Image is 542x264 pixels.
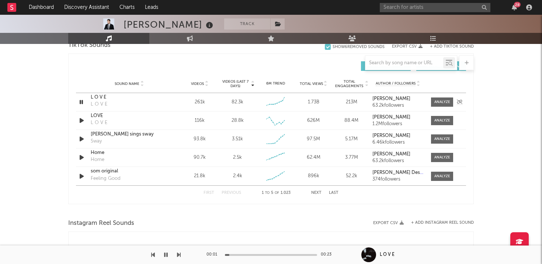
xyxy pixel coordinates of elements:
[372,96,410,101] strong: [PERSON_NAME]
[68,41,111,50] span: TikTok Sounds
[372,152,424,157] a: [PERSON_NAME]
[296,154,331,161] div: 62.4M
[91,112,168,120] a: LOVE
[115,82,139,86] span: Sound Name
[233,172,242,180] div: 2.4k
[372,103,424,108] div: 63.2k followers
[296,172,331,180] div: 896k
[232,117,244,124] div: 28.8k
[124,18,215,31] div: [PERSON_NAME]
[372,115,410,120] strong: [PERSON_NAME]
[296,136,331,143] div: 97.5M
[91,156,104,164] div: Home
[296,117,331,124] div: 626M
[258,81,293,86] div: 6M Trend
[334,79,364,88] span: Total Engagements
[372,170,431,175] strong: [PERSON_NAME] Designer
[91,175,121,182] div: Feeling Good
[183,136,217,143] div: 93.8k
[376,81,416,86] span: Author / Followers
[296,99,331,106] div: 1.73B
[334,99,369,106] div: 213M
[91,149,168,157] a: Home
[232,136,243,143] div: 3.51k
[372,140,424,145] div: 6.46k followers
[334,136,369,143] div: 5.17M
[91,94,168,101] a: L O V E
[256,189,296,198] div: 1 5 1.023
[373,221,404,225] button: Export CSV
[372,133,424,138] a: [PERSON_NAME]
[232,99,243,106] div: 82.3k
[372,115,424,120] a: [PERSON_NAME]
[334,154,369,161] div: 3.77M
[404,221,474,225] div: + Add Instagram Reel Sound
[275,191,279,195] span: of
[233,154,242,161] div: 2.5k
[380,251,395,258] div: L O V E
[183,172,217,180] div: 21.8k
[191,82,204,86] span: Videos
[183,99,217,106] div: 261k
[183,154,217,161] div: 90.7k
[329,191,338,195] button: Last
[372,170,424,175] a: [PERSON_NAME] Designer
[372,152,410,157] strong: [PERSON_NAME]
[68,219,134,228] span: Instagram Reel Sounds
[372,133,410,138] strong: [PERSON_NAME]
[372,158,424,164] div: 63.2k followers
[333,45,385,49] div: Show 6 Removed Sounds
[411,221,474,225] button: + Add Instagram Reel Sound
[91,138,102,145] div: Sway
[372,121,424,127] div: 1.2M followers
[372,177,424,182] div: 374 followers
[222,191,241,195] button: Previous
[91,131,168,138] a: [PERSON_NAME] sings sway
[265,191,270,195] span: to
[311,191,322,195] button: Next
[334,172,369,180] div: 52.2k
[91,119,107,127] div: L O V E
[300,82,323,86] span: Total Views
[512,4,517,10] button: 28
[91,101,107,108] div: L O V E
[380,3,490,12] input: Search for artists
[224,18,270,30] button: Track
[365,60,443,66] input: Search by song name or URL
[206,250,221,259] div: 00:01
[91,168,168,175] a: som original
[514,2,521,7] div: 28
[430,45,474,49] button: + Add TikTok Sound
[334,117,369,124] div: 88.4M
[220,79,250,88] span: Videos (last 7 days)
[204,191,214,195] button: First
[183,117,217,124] div: 116k
[321,250,336,259] div: 00:23
[372,96,424,102] a: [PERSON_NAME]
[423,45,474,49] button: + Add TikTok Sound
[392,44,423,49] button: Export CSV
